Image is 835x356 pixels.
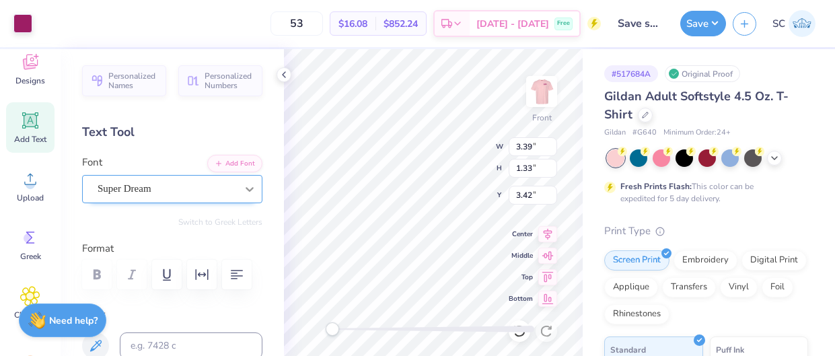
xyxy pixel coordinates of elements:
div: Text Tool [82,123,262,141]
span: Middle [509,250,533,261]
button: Save [680,11,726,36]
span: [DATE] - [DATE] [476,17,549,31]
div: Front [532,112,552,124]
span: Upload [17,192,44,203]
label: Format [82,241,262,256]
span: Free [557,19,570,28]
span: $852.24 [384,17,418,31]
div: Vinyl [720,277,758,297]
span: Minimum Order: 24 + [663,127,731,139]
div: Print Type [604,223,808,239]
div: Foil [762,277,793,297]
span: Gildan Adult Softstyle 4.5 Oz. T-Shirt [604,88,789,122]
div: # 517684A [604,65,658,82]
a: SC [766,10,822,37]
span: Center [509,229,533,240]
span: Personalized Numbers [205,71,254,90]
span: Gildan [604,127,626,139]
span: Bottom [509,293,533,304]
button: Personalized Names [82,65,166,96]
span: Top [509,272,533,283]
img: Sophia Carpenter [789,10,815,37]
img: Front [528,78,555,105]
input: – – [270,11,323,36]
input: Untitled Design [608,10,674,37]
label: Font [82,155,102,170]
div: Applique [604,277,658,297]
span: Greek [20,251,41,262]
span: Designs [15,75,45,86]
span: # G640 [632,127,657,139]
button: Add Font [207,155,262,172]
div: This color can be expedited for 5 day delivery. [620,180,786,205]
div: Embroidery [674,250,737,271]
div: Accessibility label [326,322,339,336]
button: Switch to Greek Letters [178,217,262,227]
div: Screen Print [604,250,669,271]
span: SC [772,16,785,32]
button: Personalized Numbers [178,65,262,96]
span: Clipart & logos [8,310,52,331]
strong: Fresh Prints Flash: [620,181,692,192]
strong: Need help? [49,314,98,327]
div: Original Proof [665,65,740,82]
span: Personalized Names [108,71,158,90]
label: Color [82,307,262,322]
span: $16.08 [338,17,367,31]
div: Digital Print [741,250,807,271]
span: Add Text [14,134,46,145]
div: Transfers [662,277,716,297]
div: Rhinestones [604,304,669,324]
